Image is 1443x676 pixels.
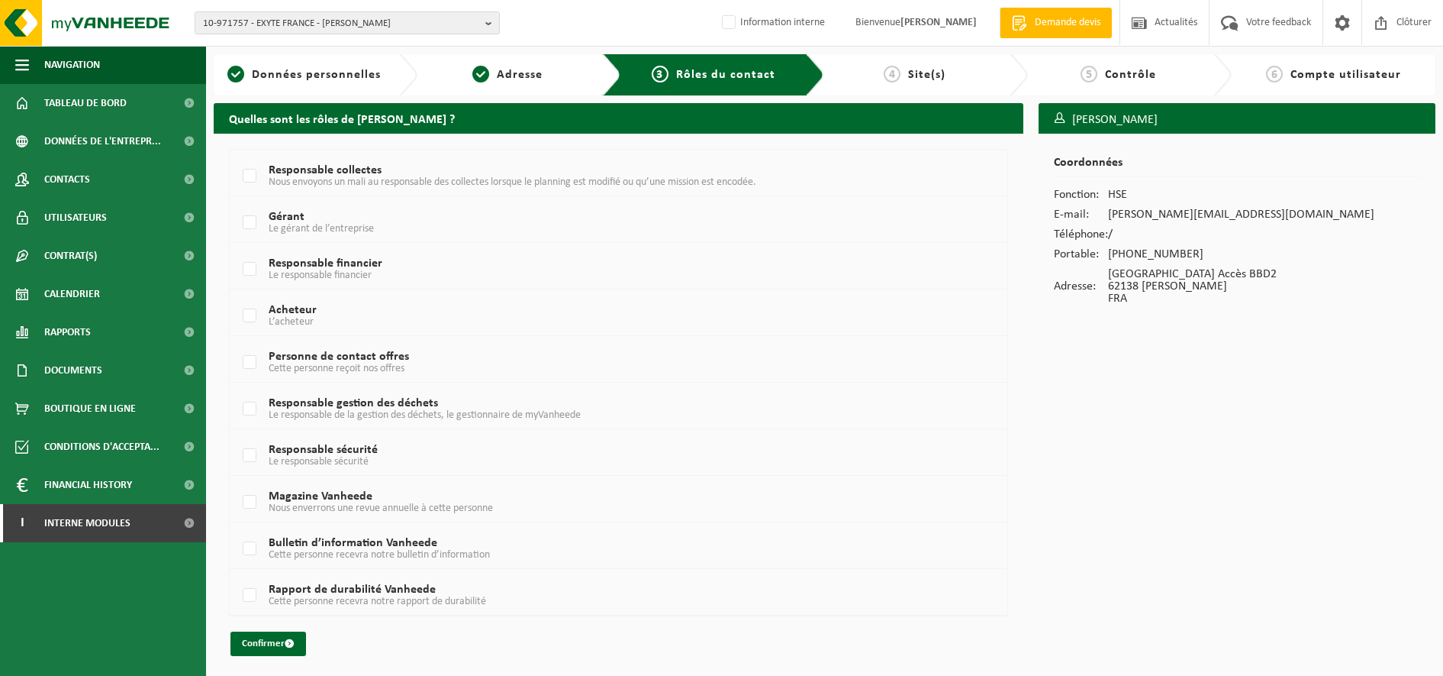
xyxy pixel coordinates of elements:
span: 3 [652,66,668,82]
span: L’acheteur [269,316,314,328]
span: Nous enverrons une revue annuelle à cette personne [269,503,493,514]
span: Cette personne reçoit nos offres [269,363,404,374]
strong: [PERSON_NAME] [900,17,977,28]
span: Données de l'entrepr... [44,122,161,160]
label: Bulletin d’information Vanheede [240,538,932,561]
h2: Quelles sont les rôles de [PERSON_NAME] ? [214,103,1023,133]
td: [PERSON_NAME][EMAIL_ADDRESS][DOMAIN_NAME] [1108,205,1374,225]
button: 10-971757 - EXYTE FRANCE - [PERSON_NAME] [195,11,500,34]
span: Conditions d'accepta... [44,428,159,466]
td: [GEOGRAPHIC_DATA] Accès BBD2 62138 [PERSON_NAME] FRA [1108,264,1374,309]
td: Fonction: [1054,185,1108,205]
h2: Coordonnées [1054,157,1420,177]
span: Demande devis [1031,15,1104,31]
span: Site(s) [908,69,945,81]
span: 2 [472,66,489,82]
span: 10-971757 - EXYTE FRANCE - [PERSON_NAME] [203,12,479,35]
span: Calendrier [44,275,100,313]
td: Portable: [1054,244,1108,264]
span: 4 [884,66,900,82]
span: Adresse [497,69,543,81]
span: 6 [1266,66,1283,82]
a: 1Données personnelles [221,66,387,84]
button: Confirmer [230,632,306,656]
span: 5 [1081,66,1097,82]
td: HSE [1108,185,1374,205]
span: Données personnelles [252,69,381,81]
label: Gérant [240,212,932,234]
a: 2Adresse [425,66,591,84]
span: Compte utilisateur [1290,69,1401,81]
label: Acheteur [240,305,932,328]
label: Information interne [719,11,825,34]
span: I [15,504,29,542]
span: Contrat(s) [44,237,97,275]
td: / [1108,225,1374,244]
span: Navigation [44,46,100,84]
span: Le gérant de l’entreprise [269,223,374,234]
span: Cette personne recevra notre rapport de durabilité [269,596,486,607]
h3: [PERSON_NAME] [1039,103,1435,137]
td: [PHONE_NUMBER] [1108,244,1374,264]
span: Financial History [44,466,132,504]
span: Rôles du contact [676,69,775,81]
span: Contacts [44,160,90,199]
span: Cette personne recevra notre bulletin d’information [269,549,490,561]
td: Adresse: [1054,264,1108,309]
td: E-mail: [1054,205,1108,225]
span: Contrôle [1105,69,1156,81]
span: Documents [44,351,102,390]
span: Utilisateurs [44,199,107,237]
a: Demande devis [1000,8,1112,38]
span: Interne modules [44,504,130,542]
span: Le responsable financier [269,270,372,281]
label: Responsable collectes [240,165,932,188]
span: Le responsable sécurité [269,456,369,467]
span: 1 [227,66,244,82]
td: Téléphone: [1054,225,1108,244]
span: Rapports [44,313,91,351]
label: Responsable financier [240,258,932,281]
label: Rapport de durabilité Vanheede [240,584,932,607]
span: Le responsable de la gestion des déchets, le gestionnaire de myVanheede [269,409,581,421]
label: Responsable gestion des déchets [240,398,932,421]
span: Nous envoyons un mali au responsable des collectes lorsque le planning est modifié ou qu’une miss... [269,176,756,188]
label: Responsable sécurité [240,445,932,467]
span: Tableau de bord [44,84,127,122]
label: Personne de contact offres [240,351,932,374]
span: Boutique en ligne [44,390,136,428]
label: Magazine Vanheede [240,491,932,514]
